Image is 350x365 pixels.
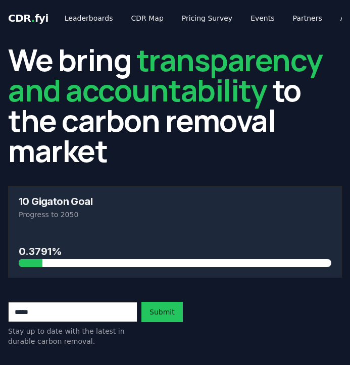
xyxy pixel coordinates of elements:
[8,11,48,25] a: CDR.fyi
[8,326,137,346] p: Stay up to date with the latest in durable carbon removal.
[8,44,342,166] h2: We bring to the carbon removal market
[242,9,282,27] a: Events
[19,210,331,220] p: Progress to 2050
[19,244,331,259] h3: 0.3791%
[31,12,35,24] span: .
[123,9,172,27] a: CDR Map
[285,9,330,27] a: Partners
[141,302,183,322] button: Submit
[19,196,331,206] h3: 10 Gigaton Goal
[8,12,48,24] span: CDR fyi
[57,9,121,27] a: Leaderboards
[8,39,323,111] span: transparency and accountability
[174,9,240,27] a: Pricing Survey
